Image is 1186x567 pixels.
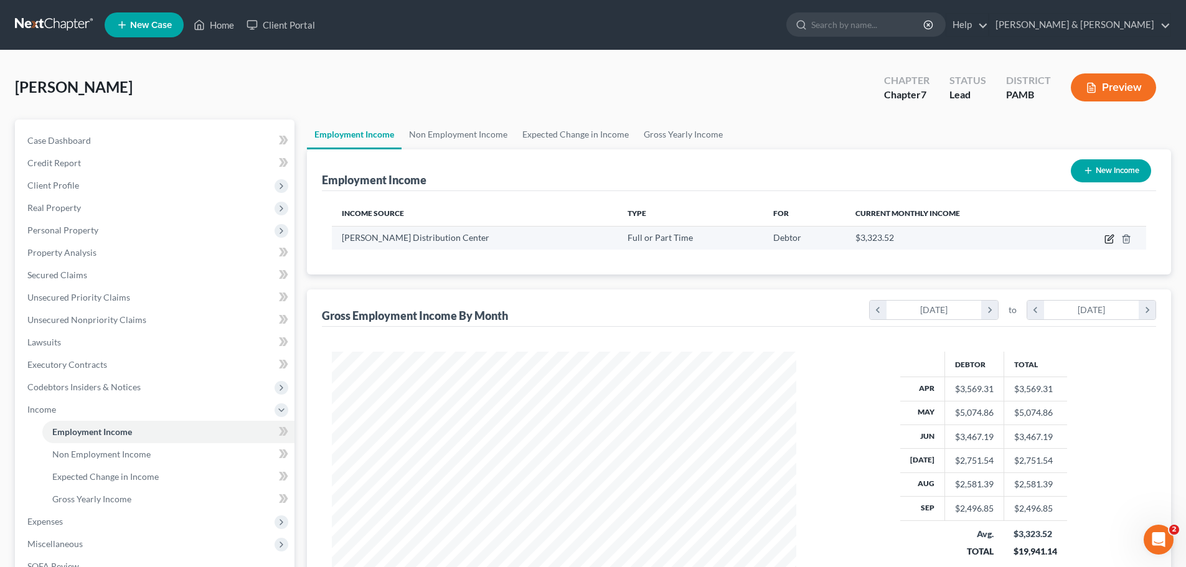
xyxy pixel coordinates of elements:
span: Employment Income [52,426,132,437]
div: District [1006,73,1051,88]
a: Employment Income [307,119,402,149]
td: $3,467.19 [1004,424,1067,448]
div: $3,569.31 [955,383,994,395]
th: Apr [900,377,945,401]
th: May [900,401,945,424]
a: Property Analysis [17,241,294,264]
th: Aug [900,472,945,496]
div: $3,467.19 [955,431,994,443]
div: Employment Income [322,172,426,187]
button: Preview [1071,73,1156,101]
a: Case Dashboard [17,129,294,152]
span: Client Profile [27,180,79,190]
div: TOTAL [954,545,994,558]
div: PAMB [1006,88,1051,102]
input: Search by name... [811,13,925,36]
th: Sep [900,497,945,520]
div: $2,751.54 [955,454,994,467]
td: $2,496.85 [1004,497,1067,520]
div: Lead [949,88,986,102]
th: Debtor [944,352,1004,377]
span: [PERSON_NAME] Distribution Center [342,232,489,243]
div: $2,496.85 [955,502,994,515]
a: Gross Yearly Income [42,488,294,510]
span: Expenses [27,516,63,527]
div: $3,323.52 [1014,528,1057,540]
div: Gross Employment Income By Month [322,308,508,323]
span: Income [27,404,56,415]
span: $3,323.52 [855,232,894,243]
div: Chapter [884,88,930,102]
span: [PERSON_NAME] [15,78,133,96]
th: [DATE] [900,449,945,472]
span: to [1009,304,1017,316]
button: New Income [1071,159,1151,182]
div: $19,941.14 [1014,545,1057,558]
span: For [773,209,789,218]
td: $2,581.39 [1004,472,1067,496]
td: $2,751.54 [1004,449,1067,472]
span: New Case [130,21,172,30]
span: Secured Claims [27,269,87,280]
span: Real Property [27,202,81,213]
span: Expected Change in Income [52,471,159,482]
a: Home [187,14,240,36]
a: Help [946,14,988,36]
span: Personal Property [27,225,98,235]
i: chevron_left [870,301,887,319]
span: Property Analysis [27,247,96,258]
th: Total [1004,352,1067,377]
div: Avg. [954,528,994,540]
span: 7 [921,88,926,100]
span: 2 [1169,525,1179,535]
span: Executory Contracts [27,359,107,370]
td: $5,074.86 [1004,401,1067,424]
a: Secured Claims [17,264,294,286]
i: chevron_left [1027,301,1044,319]
span: Non Employment Income [52,449,151,459]
div: [DATE] [1044,301,1139,319]
a: Lawsuits [17,331,294,354]
span: Unsecured Priority Claims [27,292,130,302]
a: Executory Contracts [17,354,294,376]
span: Codebtors Insiders & Notices [27,382,141,392]
span: Lawsuits [27,337,61,347]
a: Expected Change in Income [42,466,294,488]
i: chevron_right [981,301,998,319]
i: chevron_right [1139,301,1155,319]
a: Unsecured Nonpriority Claims [17,309,294,331]
span: Case Dashboard [27,135,91,146]
span: Full or Part Time [628,232,693,243]
iframe: Intercom live chat [1144,525,1174,555]
a: Employment Income [42,421,294,443]
span: Debtor [773,232,801,243]
a: Client Portal [240,14,321,36]
span: Unsecured Nonpriority Claims [27,314,146,325]
span: Miscellaneous [27,538,83,549]
span: Credit Report [27,157,81,168]
div: Status [949,73,986,88]
div: $5,074.86 [955,406,994,419]
div: [DATE] [887,301,982,319]
a: Gross Yearly Income [636,119,730,149]
a: Non Employment Income [402,119,515,149]
a: Unsecured Priority Claims [17,286,294,309]
a: [PERSON_NAME] & [PERSON_NAME] [989,14,1170,36]
a: Non Employment Income [42,443,294,466]
td: $3,569.31 [1004,377,1067,401]
span: Income Source [342,209,404,218]
span: Gross Yearly Income [52,494,131,504]
div: $2,581.39 [955,478,994,490]
a: Expected Change in Income [515,119,636,149]
span: Current Monthly Income [855,209,960,218]
span: Type [628,209,646,218]
a: Credit Report [17,152,294,174]
div: Chapter [884,73,930,88]
th: Jun [900,424,945,448]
